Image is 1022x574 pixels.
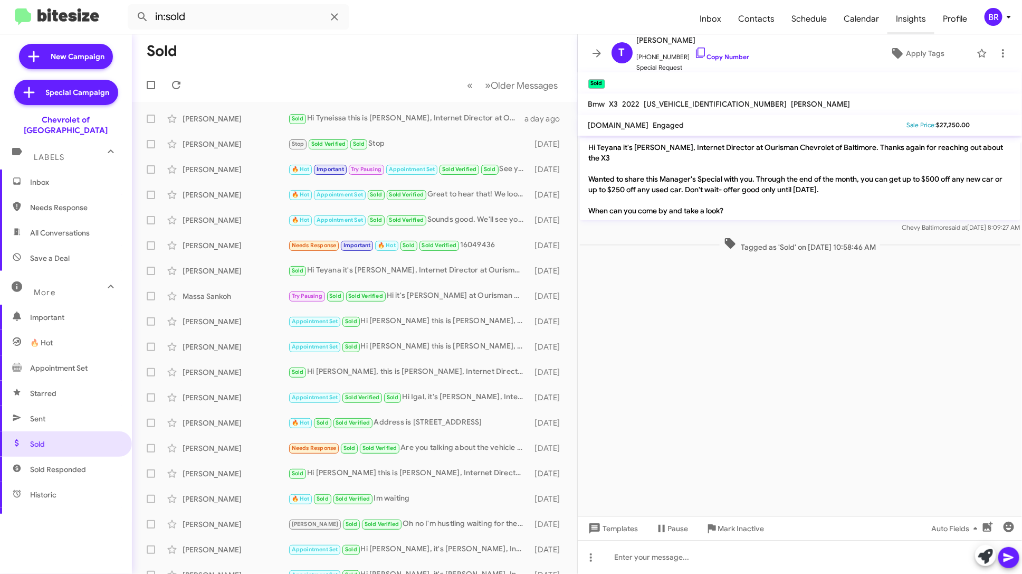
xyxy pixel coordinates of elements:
div: Oh no I'm hustling waiting for the new to get done I got the car alredy and everything is set to ... [288,518,529,530]
span: Sold [403,242,415,249]
span: [PERSON_NAME] [637,34,750,46]
div: Hi [PERSON_NAME], it's [PERSON_NAME], Internet Director at Ourisman Chevrolet of Baltimore. Just ... [288,543,529,556]
span: Sold Responded [30,464,86,475]
div: See you soon [288,163,529,175]
div: [DATE] [529,342,568,352]
div: [PERSON_NAME] [183,139,288,149]
span: Appointment Set [317,217,363,223]
span: Sold [317,419,329,426]
div: [DATE] [529,266,568,276]
div: BR [985,8,1002,26]
span: Sent [30,413,45,424]
span: Needs Response [30,202,120,213]
span: Important [317,166,344,173]
span: Special Campaign [46,87,110,98]
span: 2022 [623,99,640,109]
span: Mark Inactive [718,519,765,538]
button: Templates [578,519,647,538]
h1: Sold [147,43,177,60]
a: Copy Number [694,53,750,61]
span: Sold Verified [389,191,424,198]
span: Important [343,242,371,249]
div: [PERSON_NAME] [183,215,288,225]
div: Sounds good. We'll see you [DATE]. [288,214,529,226]
span: Sold [387,394,399,401]
div: [PERSON_NAME] [183,418,288,428]
div: Address is [STREET_ADDRESS] [288,417,529,429]
button: Apply Tags [862,44,971,63]
div: [PERSON_NAME] [183,392,288,403]
div: Hi it's [PERSON_NAME] at Ourisman Chevrolet of [GEOGRAPHIC_DATA]. Wanted to share this Manager's ... [288,290,529,302]
span: Templates [586,519,638,538]
span: Sold [353,140,365,147]
p: Hi Teyana it's [PERSON_NAME], Internet Director at Ourisman Chevrolet of Baltimore. Thanks again ... [580,138,1020,220]
span: [PHONE_NUMBER] [637,46,750,62]
span: Sold [329,293,341,299]
a: Schedule [783,4,835,34]
span: Important [30,312,120,323]
span: Special Request [637,62,750,73]
span: Stop [292,140,304,147]
div: [PERSON_NAME] [183,367,288,378]
span: Appointment Set [389,166,435,173]
div: [DATE] [529,190,568,200]
a: Special Campaign [14,80,118,105]
div: [PERSON_NAME] [183,266,288,276]
span: Sold [292,267,304,274]
span: Sold Verified [389,217,424,223]
div: a day ago [524,114,569,124]
span: Sold Verified [336,495,370,502]
span: Insights [887,4,934,34]
span: Apply Tags [906,44,944,63]
span: 🔥 Hot [292,191,310,198]
span: [US_VEHICLE_IDENTIFICATION_NUMBER] [644,99,787,109]
span: Appointment Set [292,546,338,553]
div: [PERSON_NAME] [183,316,288,327]
div: Hi [PERSON_NAME] this is [PERSON_NAME], Internet Director at Ourisman Chevrolet of [GEOGRAPHIC_DA... [288,467,529,479]
div: [DATE] [529,367,568,378]
button: Next [479,74,565,96]
span: Sold [292,470,304,477]
a: Profile [934,4,976,34]
div: [DATE] [529,164,568,175]
a: Inbox [691,4,730,34]
span: Sold Verified [442,166,477,173]
span: Tagged as 'Sold' on [DATE] 10:58:46 AM [720,237,880,252]
span: Appointment Set [292,394,338,401]
span: Sold [370,217,382,223]
span: Appointment Set [317,191,363,198]
span: « [467,79,473,92]
button: Previous [461,74,480,96]
span: Needs Response [292,242,337,249]
span: [PERSON_NAME] [791,99,851,109]
span: Appointment Set [30,363,88,373]
span: Sale Price: [906,121,936,129]
span: said at [949,223,967,231]
span: T [619,44,625,61]
nav: Page navigation example [462,74,565,96]
span: Sold [484,166,496,173]
div: [DATE] [529,519,568,530]
span: 🔥 Hot [292,217,310,223]
span: Sold Verified [365,521,399,528]
span: 🔥 Hot [292,495,310,502]
span: Sold Verified [422,242,456,249]
span: Needs Response [292,445,337,451]
span: All Conversations [30,228,90,238]
div: Great to hear that! We look forward to seeing you soon. [288,189,529,201]
span: 🔥 Hot [30,337,53,348]
a: Calendar [835,4,887,34]
span: Appointment Set [292,318,338,325]
span: X3 [609,99,618,109]
div: Hi [PERSON_NAME] this is [PERSON_NAME], Internet Director at Ourisman Chevrolet of [GEOGRAPHIC_DA... [288,341,529,353]
div: [PERSON_NAME] [183,544,288,555]
div: [PERSON_NAME] [183,494,288,504]
span: Sold [345,343,357,350]
a: New Campaign [19,44,113,69]
a: Contacts [730,4,783,34]
div: Hi Teyana it's [PERSON_NAME], Internet Director at Ourisman Chevrolet of Baltimore. Thanks again ... [288,265,529,277]
div: [PERSON_NAME] [183,164,288,175]
div: [DATE] [529,494,568,504]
